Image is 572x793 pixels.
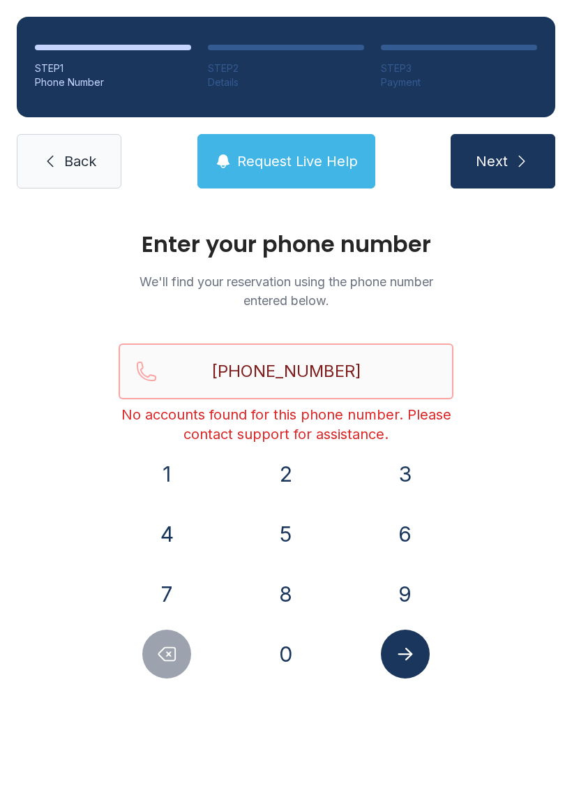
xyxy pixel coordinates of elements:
button: 9 [381,570,430,618]
div: Phone Number [35,75,191,89]
span: Back [64,151,96,171]
span: Request Live Help [237,151,358,171]
button: 0 [262,630,310,679]
button: 7 [142,570,191,618]
div: No accounts found for this phone number. Please contact support for assistance. [119,405,453,444]
button: 8 [262,570,310,618]
div: Details [208,75,364,89]
div: STEP 2 [208,61,364,75]
span: Next [476,151,508,171]
button: 6 [381,510,430,558]
button: 1 [142,450,191,498]
input: Reservation phone number [119,343,453,399]
div: STEP 1 [35,61,191,75]
button: Submit lookup form [381,630,430,679]
button: 3 [381,450,430,498]
div: Payment [381,75,537,89]
button: 4 [142,510,191,558]
p: We'll find your reservation using the phone number entered below. [119,272,453,310]
h1: Enter your phone number [119,233,453,255]
button: Delete number [142,630,191,679]
div: STEP 3 [381,61,537,75]
button: 2 [262,450,310,498]
button: 5 [262,510,310,558]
